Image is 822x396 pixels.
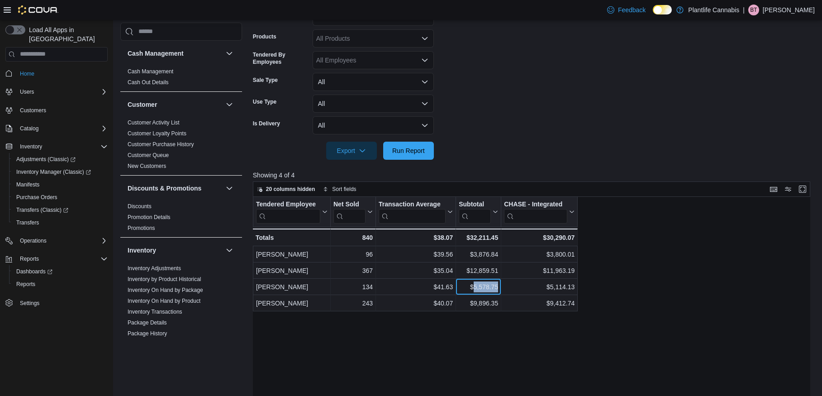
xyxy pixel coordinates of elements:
[768,184,779,195] button: Keyboard shortcuts
[5,63,108,333] nav: Complex example
[2,86,111,98] button: Users
[128,246,156,255] h3: Inventory
[618,5,646,14] span: Feedback
[750,5,757,15] span: BT
[253,184,319,195] button: 20 columns hidden
[13,154,108,165] span: Adjustments (Classic)
[504,200,567,209] div: CHASE - Integrated
[128,184,201,193] h3: Discounts & Promotions
[333,249,373,260] div: 96
[326,142,377,160] button: Export
[16,219,39,226] span: Transfers
[16,105,50,116] a: Customers
[743,5,745,15] p: |
[253,76,278,84] label: Sale Type
[313,95,434,113] button: All
[653,5,672,14] input: Dark Mode
[128,152,169,159] span: Customer Queue
[16,253,108,264] span: Reports
[504,200,575,223] button: CHASE - Integrated
[16,86,38,97] button: Users
[16,68,38,79] a: Home
[16,105,108,116] span: Customers
[332,142,371,160] span: Export
[459,200,498,223] button: Subtotal
[13,279,39,290] a: Reports
[128,100,157,109] h3: Customer
[333,200,366,209] div: Net Sold
[256,200,320,209] div: Tendered Employee
[20,107,46,114] span: Customers
[128,320,167,326] a: Package Details
[128,319,167,326] span: Package Details
[128,276,201,282] a: Inventory by Product Historical
[128,119,180,126] a: Customer Activity List
[379,200,453,223] button: Transaction Average
[128,265,181,272] span: Inventory Adjustments
[128,163,166,169] a: New Customers
[333,200,373,223] button: Net Sold
[128,203,152,210] span: Discounts
[313,116,434,134] button: All
[13,167,108,177] span: Inventory Manager (Classic)
[120,263,242,386] div: Inventory
[120,201,242,237] div: Discounts & Promotions
[20,70,34,77] span: Home
[459,249,498,260] div: $3,876.84
[20,300,39,307] span: Settings
[128,276,201,283] span: Inventory by Product Historical
[16,297,108,308] span: Settings
[653,14,653,15] span: Dark Mode
[603,1,649,19] a: Feedback
[16,194,57,201] span: Purchase Orders
[421,35,428,42] button: Open list of options
[253,120,280,127] label: Is Delivery
[459,200,491,223] div: Subtotal
[128,330,167,337] span: Package History
[224,48,235,59] button: Cash Management
[120,66,242,91] div: Cash Management
[128,298,200,304] a: Inventory On Hand by Product
[13,154,79,165] a: Adjustments (Classic)
[333,200,366,223] div: Net Sold
[128,130,186,137] a: Customer Loyalty Points
[256,232,328,243] div: Totals
[253,33,276,40] label: Products
[16,68,108,79] span: Home
[9,265,111,278] a: Dashboards
[253,98,276,105] label: Use Type
[459,298,498,309] div: $9,896.35
[13,205,72,215] a: Transfers (Classic)
[16,168,91,176] span: Inventory Manager (Classic)
[128,246,222,255] button: Inventory
[128,68,173,75] span: Cash Management
[2,104,111,117] button: Customers
[13,192,61,203] a: Purchase Orders
[16,206,68,214] span: Transfers (Classic)
[256,265,328,276] div: [PERSON_NAME]
[128,309,182,315] a: Inventory Transactions
[504,249,575,260] div: $3,800.01
[2,296,111,309] button: Settings
[224,245,235,256] button: Inventory
[379,200,446,223] div: Transaction Average
[9,191,111,204] button: Purchase Orders
[748,5,759,15] div: Brodie Thomson
[16,298,43,309] a: Settings
[333,298,373,309] div: 243
[128,184,222,193] button: Discounts & Promotions
[9,166,111,178] a: Inventory Manager (Classic)
[504,232,575,243] div: $30,290.07
[20,255,39,262] span: Reports
[13,266,56,277] a: Dashboards
[128,141,194,148] a: Customer Purchase History
[13,167,95,177] a: Inventory Manager (Classic)
[16,86,108,97] span: Users
[128,297,200,305] span: Inventory On Hand by Product
[128,308,182,315] span: Inventory Transactions
[2,122,111,135] button: Catalog
[379,232,453,243] div: $38.07
[459,281,498,292] div: $5,578.75
[16,181,39,188] span: Manifests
